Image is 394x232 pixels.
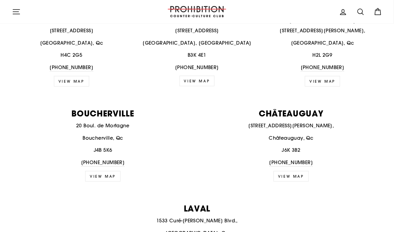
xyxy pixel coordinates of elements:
[12,27,131,35] p: [STREET_ADDRESS]
[138,27,257,35] p: [STREET_ADDRESS]
[138,51,257,59] p: B3K 4E1
[12,51,131,59] p: H4C 2G5
[263,39,382,47] p: [GEOGRAPHIC_DATA], Qc
[263,51,382,59] p: H2L 2G9
[138,64,257,72] p: [PHONE_NUMBER]
[50,64,94,72] a: [PHONE_NUMBER]
[200,134,382,142] p: Châteauguay, Qc
[12,146,194,154] p: J4B 5K6
[138,39,257,47] p: [GEOGRAPHIC_DATA], [GEOGRAPHIC_DATA]
[12,109,194,117] p: BOUCHERVILLE
[305,76,340,87] a: view map
[180,76,215,86] a: VIEW MAP
[54,76,89,87] a: VIEW MAP
[12,39,131,47] p: [GEOGRAPHIC_DATA], Qc
[12,204,382,212] p: LAVAL
[81,159,125,167] a: [PHONE_NUMBER]
[274,171,309,182] a: view map
[200,146,382,154] p: J6K 3B2
[200,109,382,117] p: CHÂTEAUGUAY
[12,134,194,142] p: Boucherville, Qc
[263,27,382,35] p: [STREET_ADDRESS][PERSON_NAME],
[167,6,227,17] img: PROHIBITION COUNTER-CULTURE CLUB
[301,64,345,72] a: [PHONE_NUMBER]
[12,217,382,225] p: 1533 Curé-[PERSON_NAME] Blvd.,
[85,171,120,182] a: view map
[200,122,382,130] p: [STREET_ADDRESS][PERSON_NAME],
[269,159,313,167] a: [PHONE_NUMBER]
[12,122,194,130] p: 20 Boul. de Mortagne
